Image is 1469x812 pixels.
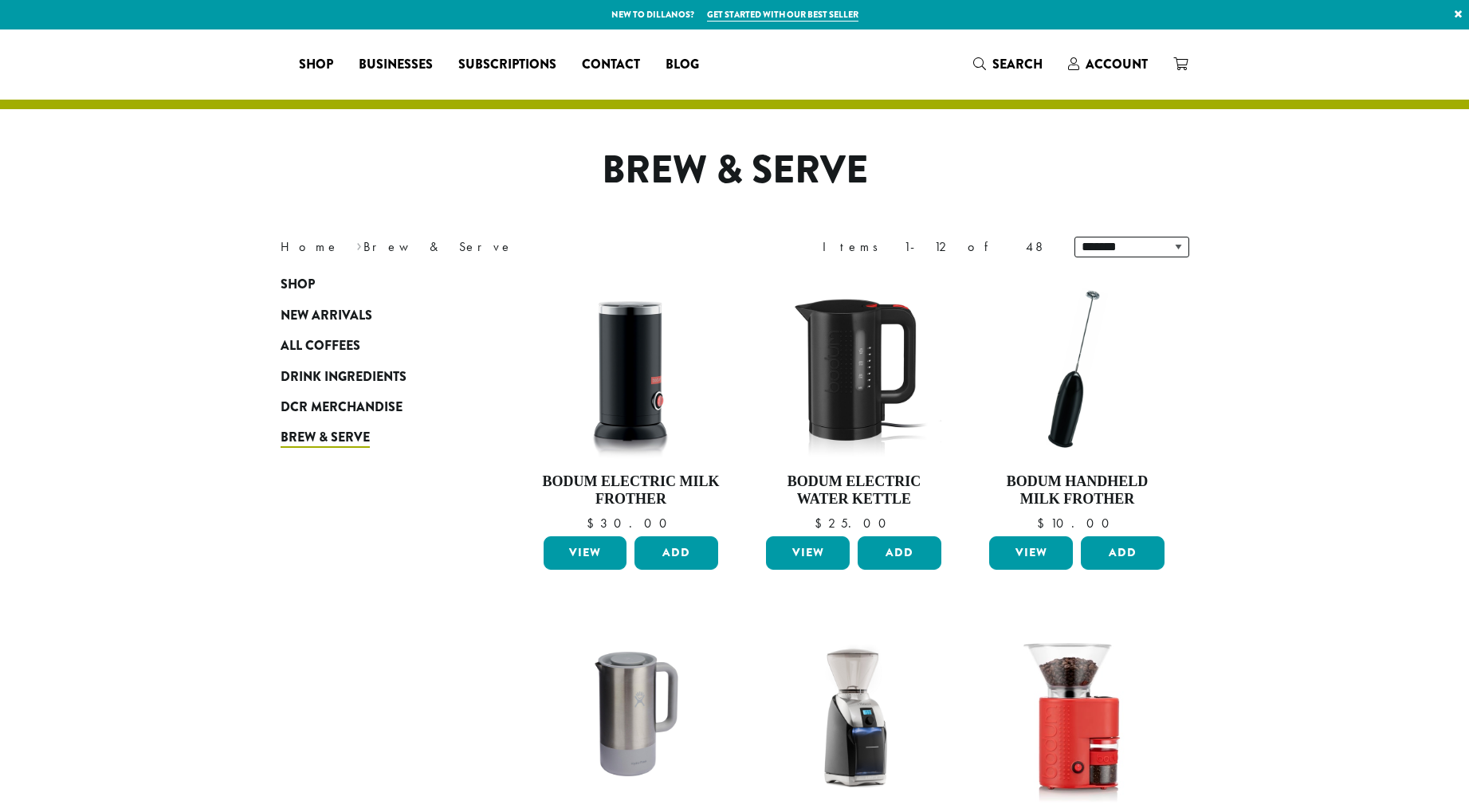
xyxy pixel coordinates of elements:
[286,52,346,77] a: Shop
[281,336,360,356] span: All Coffees
[299,55,333,75] span: Shop
[960,51,1055,77] a: Search
[582,55,640,75] span: Contact
[992,55,1043,73] span: Search
[1000,622,1155,806] img: B_10903-04.jpg
[1037,515,1051,532] span: $
[269,147,1201,194] h1: Brew & Serve
[707,8,858,22] a: Get started with our best seller
[815,515,828,532] span: $
[1037,515,1117,532] bdi: 10.00
[281,392,472,422] a: DCR Merchandise
[281,275,315,295] span: Shop
[587,515,674,532] bdi: 30.00
[858,536,941,570] button: Add
[762,473,945,508] h4: Bodum Electric Water Kettle
[281,237,711,257] nav: Breadcrumb
[281,361,472,391] a: Drink Ingredients
[815,515,894,532] bdi: 25.00
[281,367,407,387] span: Drink Ingredients
[762,277,945,530] a: Bodum Electric Water Kettle $25.00
[281,398,403,418] span: DCR Merchandise
[985,277,1169,461] img: DP3927.01-002.png
[540,473,723,508] h4: Bodum Electric Milk Frother
[985,277,1169,530] a: Bodum Handheld Milk Frother $10.00
[281,428,370,448] span: Brew & Serve
[356,232,362,257] span: ›
[1081,536,1165,570] button: Add
[766,536,850,570] a: View
[359,55,433,75] span: Businesses
[985,473,1169,508] h4: Bodum Handheld Milk Frother
[281,269,472,300] a: Shop
[539,277,722,461] img: DP3954.01-002.png
[281,422,472,453] a: Brew & Serve
[1086,55,1148,73] span: Account
[458,55,556,75] span: Subscriptions
[281,300,472,331] a: New Arrivals
[762,277,945,461] img: DP3955.01.png
[587,515,600,532] span: $
[281,306,372,326] span: New Arrivals
[281,331,472,361] a: All Coffees
[634,536,718,570] button: Add
[823,237,1051,257] div: Items 1-12 of 48
[666,55,699,75] span: Blog
[281,238,340,255] a: Home
[539,622,722,806] img: StockImage_FrechPress_HydroFlask.jpg
[544,536,627,570] a: View
[762,622,945,806] img: 587-Virtuoso-Black-02-Quarter-Left-On-White-scaled.jpg
[540,277,723,530] a: Bodum Electric Milk Frother $30.00
[989,536,1073,570] a: View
